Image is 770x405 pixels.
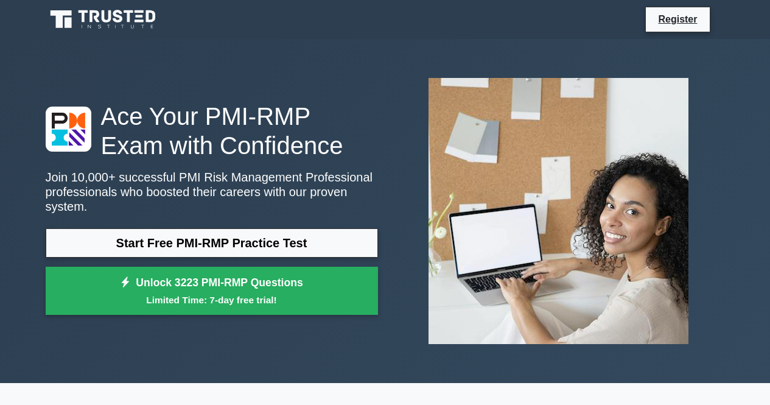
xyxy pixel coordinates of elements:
[46,267,378,315] a: Unlock 3223 PMI-RMP QuestionsLimited Time: 7-day free trial!
[651,12,704,27] a: Register
[46,170,378,214] p: Join 10,000+ successful PMI Risk Management Professional professionals who boosted their careers ...
[46,228,378,258] a: Start Free PMI-RMP Practice Test
[61,293,363,307] small: Limited Time: 7-day free trial!
[46,102,378,160] h1: Ace Your PMI-RMP Exam with Confidence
